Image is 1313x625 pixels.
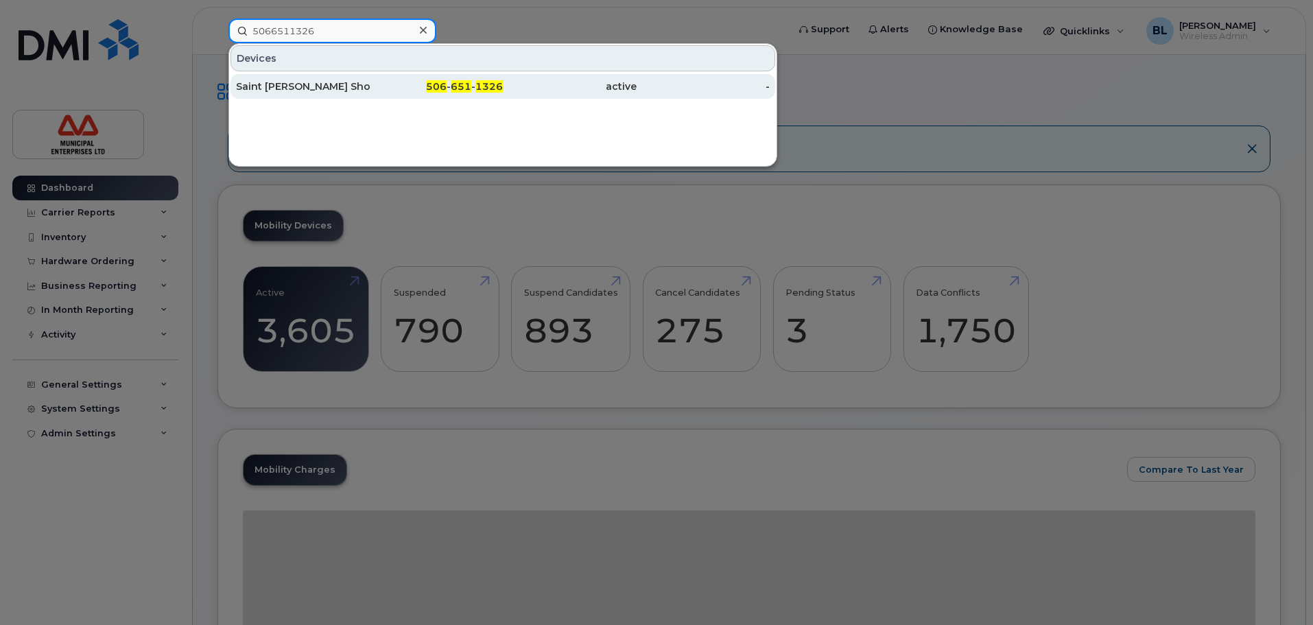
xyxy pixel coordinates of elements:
[236,80,370,93] div: Saint [PERSON_NAME] Shop Phone
[426,80,447,93] span: 506
[370,80,504,93] div: - -
[230,45,775,71] div: Devices
[475,80,503,93] span: 1326
[230,74,775,99] a: Saint [PERSON_NAME] Shop Phone506-651-1326active-
[637,80,770,93] div: -
[503,80,637,93] div: active
[451,80,471,93] span: 651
